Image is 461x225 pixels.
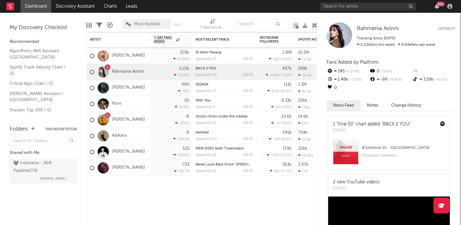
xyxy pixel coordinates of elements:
[196,131,253,134] div: Kembali
[196,57,217,61] div: popularity: 74
[387,78,402,82] span: -9.8k %
[196,99,211,102] a: With You
[279,90,291,93] span: -49.8 %
[174,169,189,173] div: -99.7 %
[437,2,445,6] div: 99 +
[298,99,307,103] div: 106k
[362,144,445,152] div: # 32 on Viral 50 - [GEOGRAPHIC_DATA]
[196,153,216,157] div: popularity: 18
[107,16,113,35] div: A&R Pipeline
[362,152,445,159] div: 97k playlist followers
[282,51,292,55] div: 2.8M
[196,38,244,42] div: Most Recent Track
[10,107,70,114] a: Shazam Top 200 / ID
[196,89,216,93] div: popularity: 37
[298,105,310,109] div: -154
[279,154,291,157] span: +23.1 %
[260,36,282,44] div: Instagram Followers
[86,16,92,35] div: Edit Columns
[280,106,291,109] span: +225 %
[271,90,278,93] span: 403
[196,137,217,141] div: popularity: 43
[196,163,301,166] a: Never Look Back (From "[PERSON_NAME] & Ratu Ratu Queens")
[273,58,279,61] span: 16k
[382,122,410,126] a: "BACK 2 YOU"
[298,169,308,173] div: -76
[298,67,307,71] div: 199k
[298,131,308,135] div: 704k
[269,137,292,141] div: ( )
[196,121,216,125] div: popularity: 12
[10,38,77,46] div: Recommended
[112,53,145,59] a: [PERSON_NAME]
[298,147,307,151] div: 326k
[333,186,379,192] div: [DATE]
[360,100,385,111] button: Notes
[281,99,292,103] div: 8.33k
[200,16,225,35] div: 7-Day Fans Added (7-Day Fans Added)
[412,76,455,84] div: 3.59k
[196,147,253,150] div: MERCEDES (with TisaKorean)
[348,78,362,82] span: -7.25 %
[270,169,292,173] div: ( )
[282,163,292,167] div: 563k
[13,159,71,175] div: Indonesia - A&R Pipeline ( 174 )
[185,131,189,135] div: -8
[181,163,189,167] div: -733
[298,83,307,87] div: 1.3M
[280,138,291,141] span: -650 %
[243,57,253,61] div: [DATE]
[45,128,77,131] button: Tracked Artists(8)
[196,99,253,102] div: With You
[196,163,253,166] div: Never Look Back (From "Ali & Ratu Ratu Queens")
[379,70,392,73] span: -100 %
[174,153,189,157] div: +19.4 %
[40,175,66,182] span: [PERSON_NAME]
[112,85,145,91] a: [PERSON_NAME]
[298,51,309,55] div: 10.3M
[112,117,145,123] a: [PERSON_NAME]
[369,67,412,76] div: 0
[333,128,410,134] div: [DATE]
[266,73,292,77] div: ( )
[298,121,308,125] div: 140
[10,90,70,103] a: [PERSON_NAME] Assistant / [GEOGRAPHIC_DATA]
[112,101,121,107] a: Noni
[196,83,208,86] a: SEDASA
[175,121,189,125] div: -300 %
[280,58,291,61] span: +120 %
[90,38,138,42] div: Artist
[271,105,292,109] div: ( )
[112,69,144,75] a: Rahmania Astrini
[10,125,28,133] div: Folders
[174,73,189,77] div: -40.9 %
[327,60,379,65] span: Fans Added by Platform
[298,57,311,61] div: -178k
[10,64,70,77] a: Spotify Track Velocity Chart / ID
[320,3,416,11] input: Search for artists
[280,122,291,125] span: -600 %
[298,163,308,167] div: 2.97k
[173,137,189,141] div: +90.2 %
[112,133,126,139] a: Adikara
[298,115,308,119] div: 14.6k
[433,78,448,82] span: -40.3 %
[184,99,189,103] div: 50
[10,149,77,157] div: Shared with Me
[96,16,102,35] div: Filters
[10,137,77,146] input: Search for folders...
[175,105,189,109] div: +178 %
[284,83,292,87] div: 111k
[182,83,189,87] div: 990
[196,131,209,134] a: Kembali
[275,106,279,109] span: 15
[369,76,412,84] div: -99
[243,73,253,77] div: [DATE]
[271,154,278,157] span: -170
[196,115,247,118] a: Visions (from under the rubble)
[327,100,360,111] button: News Feed
[196,67,253,70] div: BACK 2 YOU
[235,19,283,29] input: Search...
[267,89,292,93] div: ( )
[179,67,189,71] div: 5.22k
